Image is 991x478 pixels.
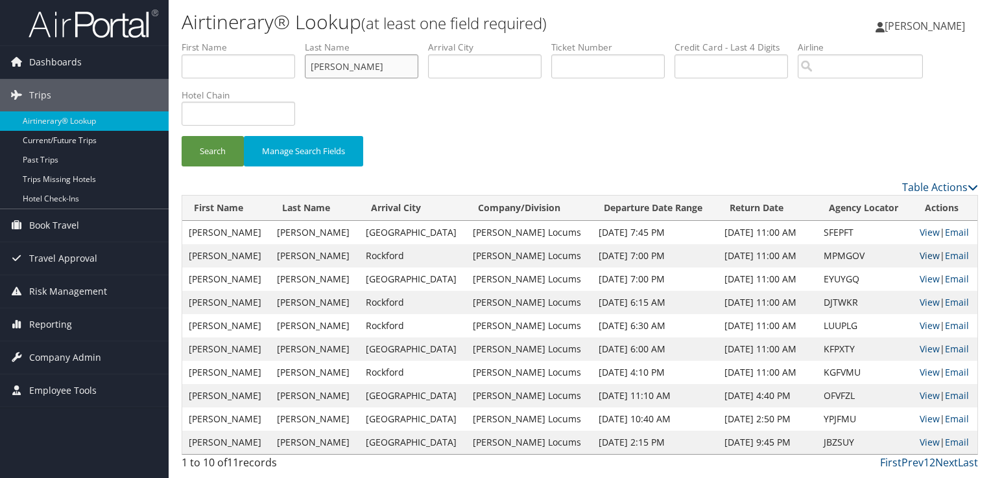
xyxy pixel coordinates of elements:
[244,136,363,166] button: Manage Search Fields
[718,384,817,407] td: [DATE] 4:40 PM
[945,249,969,262] a: Email
[270,337,359,361] td: [PERSON_NAME]
[466,221,591,244] td: [PERSON_NAME] Locums
[592,407,718,431] td: [DATE] 10:40 AM
[359,407,466,431] td: [GEOGRAPHIC_DATA]
[675,41,798,54] label: Credit Card - Last 4 Digits
[270,384,359,407] td: [PERSON_NAME]
[718,337,817,361] td: [DATE] 11:00 AM
[817,431,913,454] td: JBZSUY
[182,41,305,54] label: First Name
[29,275,107,308] span: Risk Management
[182,455,366,477] div: 1 to 10 of records
[592,291,718,314] td: [DATE] 6:15 AM
[359,337,466,361] td: [GEOGRAPHIC_DATA]
[920,413,940,425] a: View
[924,455,929,470] a: 1
[359,291,466,314] td: Rockford
[466,267,591,291] td: [PERSON_NAME] Locums
[920,319,940,332] a: View
[592,221,718,244] td: [DATE] 7:45 PM
[880,455,901,470] a: First
[270,291,359,314] td: [PERSON_NAME]
[182,337,270,361] td: [PERSON_NAME]
[270,407,359,431] td: [PERSON_NAME]
[913,384,977,407] td: |
[182,8,713,36] h1: Airtinerary® Lookup
[466,196,591,221] th: Company/Division
[29,341,101,374] span: Company Admin
[920,366,940,378] a: View
[270,314,359,337] td: [PERSON_NAME]
[920,249,940,262] a: View
[901,455,924,470] a: Prev
[817,244,913,267] td: MPMGOV
[592,314,718,337] td: [DATE] 6:30 AM
[359,221,466,244] td: [GEOGRAPHIC_DATA]
[817,337,913,361] td: KFPXTY
[29,8,158,39] img: airportal-logo.png
[359,244,466,267] td: Rockford
[182,314,270,337] td: [PERSON_NAME]
[945,436,969,448] a: Email
[718,314,817,337] td: [DATE] 11:00 AM
[551,41,675,54] label: Ticket Number
[920,226,940,238] a: View
[305,41,428,54] label: Last Name
[945,296,969,308] a: Email
[902,180,978,194] a: Table Actions
[876,6,978,45] a: [PERSON_NAME]
[817,361,913,384] td: KGFVMU
[29,308,72,341] span: Reporting
[718,267,817,291] td: [DATE] 11:00 AM
[817,407,913,431] td: YPJFMU
[920,273,940,285] a: View
[270,244,359,267] td: [PERSON_NAME]
[945,366,969,378] a: Email
[592,361,718,384] td: [DATE] 4:10 PM
[428,41,551,54] label: Arrival City
[182,136,244,166] button: Search
[270,431,359,454] td: [PERSON_NAME]
[359,384,466,407] td: [GEOGRAPHIC_DATA]
[29,209,79,242] span: Book Travel
[945,273,969,285] a: Email
[182,221,270,244] td: [PERSON_NAME]
[182,291,270,314] td: [PERSON_NAME]
[466,337,591,361] td: [PERSON_NAME] Locums
[958,455,978,470] a: Last
[359,361,466,384] td: Rockford
[718,196,817,221] th: Return Date: activate to sort column ascending
[359,314,466,337] td: Rockford
[182,89,305,102] label: Hotel Chain
[466,431,591,454] td: [PERSON_NAME] Locums
[182,361,270,384] td: [PERSON_NAME]
[466,384,591,407] td: [PERSON_NAME] Locums
[718,431,817,454] td: [DATE] 9:45 PM
[885,19,965,33] span: [PERSON_NAME]
[182,431,270,454] td: [PERSON_NAME]
[466,314,591,337] td: [PERSON_NAME] Locums
[913,314,977,337] td: |
[945,319,969,332] a: Email
[270,196,359,221] th: Last Name: activate to sort column ascending
[913,267,977,291] td: |
[798,41,933,54] label: Airline
[270,267,359,291] td: [PERSON_NAME]
[182,407,270,431] td: [PERSON_NAME]
[182,196,270,221] th: First Name: activate to sort column ascending
[913,196,977,221] th: Actions
[270,361,359,384] td: [PERSON_NAME]
[945,226,969,238] a: Email
[182,384,270,407] td: [PERSON_NAME]
[359,196,466,221] th: Arrival City: activate to sort column ascending
[913,337,977,361] td: |
[935,455,958,470] a: Next
[29,46,82,78] span: Dashboards
[913,361,977,384] td: |
[920,343,940,355] a: View
[945,389,969,402] a: Email
[359,431,466,454] td: [GEOGRAPHIC_DATA]
[466,244,591,267] td: [PERSON_NAME] Locums
[182,267,270,291] td: [PERSON_NAME]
